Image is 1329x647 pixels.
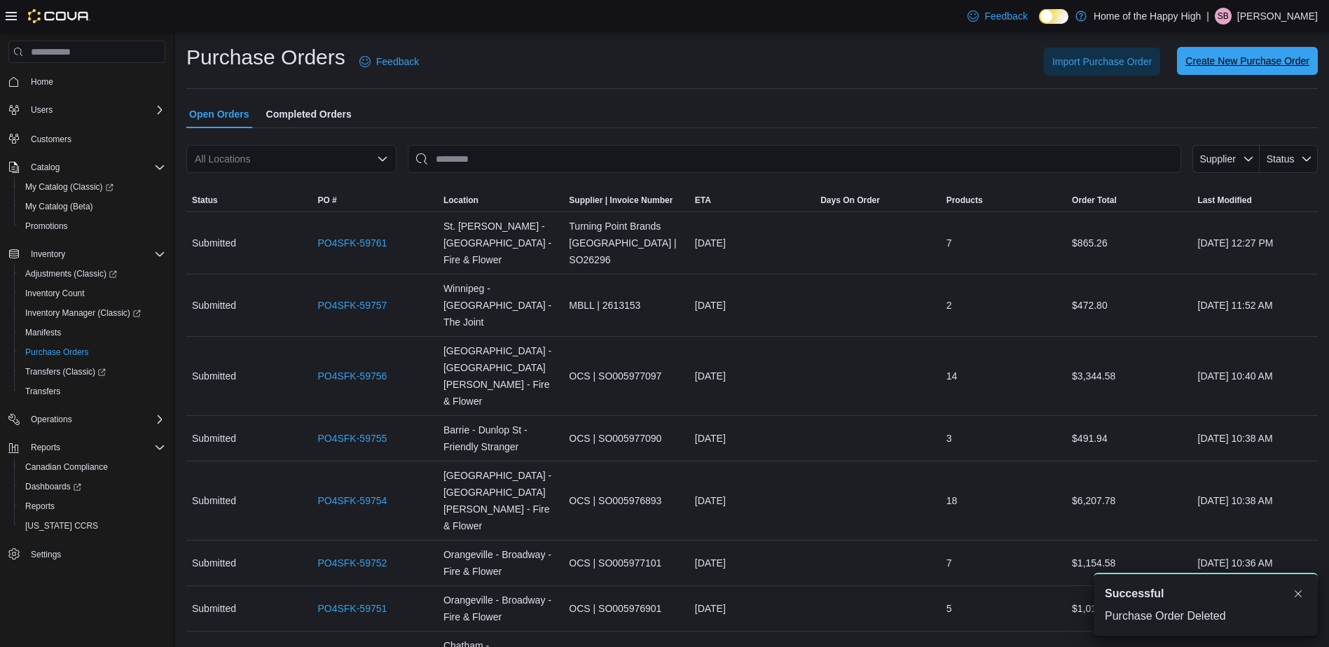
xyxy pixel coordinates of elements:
[20,305,146,321] a: Inventory Manager (Classic)
[3,544,171,564] button: Settings
[689,594,815,622] div: [DATE]
[1198,195,1252,206] span: Last Modified
[25,411,78,428] button: Operations
[28,9,90,23] img: Cova
[25,411,165,428] span: Operations
[946,297,952,314] span: 2
[317,492,387,509] a: PO4SFK-59754
[1066,362,1192,390] div: $3,344.58
[946,195,983,206] span: Products
[946,492,958,509] span: 18
[317,235,387,251] a: PO4SFK-59761
[186,43,345,71] h1: Purchase Orders
[3,244,171,264] button: Inventory
[192,195,218,206] span: Status
[25,327,61,338] span: Manifests
[3,438,171,457] button: Reports
[25,307,141,319] span: Inventory Manager (Classic)
[31,76,53,88] span: Home
[14,216,171,236] button: Promotions
[1177,47,1318,75] button: Create New Purchase Order
[14,457,171,477] button: Canadian Compliance
[20,459,113,475] a: Canadian Compliance
[20,218,165,235] span: Promotions
[443,546,558,580] span: Orangeville - Broadway - Fire & Flower
[31,549,61,560] span: Settings
[443,467,558,534] span: [GEOGRAPHIC_DATA] - [GEOGRAPHIC_DATA][PERSON_NAME] - Fire & Flower
[189,100,249,128] span: Open Orders
[563,291,689,319] div: MBLL | 2613153
[563,424,689,452] div: OCS | SO005977090
[14,477,171,496] a: Dashboards
[14,197,171,216] button: My Catalog (Beta)
[25,545,165,563] span: Settings
[689,424,815,452] div: [DATE]
[20,285,165,302] span: Inventory Count
[3,100,171,120] button: Users
[20,498,60,515] a: Reports
[14,362,171,382] a: Transfers (Classic)
[984,9,1027,23] span: Feedback
[14,303,171,323] a: Inventory Manager (Classic)
[1192,487,1318,515] div: [DATE] 10:38 AM
[20,363,111,380] a: Transfers (Classic)
[25,181,113,193] span: My Catalog (Classic)
[3,71,171,92] button: Home
[25,546,67,563] a: Settings
[31,162,60,173] span: Catalog
[14,516,171,536] button: [US_STATE] CCRS
[1290,585,1307,602] button: Dismiss toast
[14,284,171,303] button: Inventory Count
[317,430,387,447] a: PO4SFK-59755
[1066,424,1192,452] div: $491.94
[20,179,119,195] a: My Catalog (Classic)
[1105,585,1164,602] span: Successful
[946,555,952,571] span: 7
[14,496,171,516] button: Reports
[192,235,236,251] span: Submitted
[1192,424,1318,452] div: [DATE] 10:38 AM
[20,363,165,380] span: Transfers (Classic)
[815,189,940,211] button: Days On Order
[443,342,558,410] span: [GEOGRAPHIC_DATA] - [GEOGRAPHIC_DATA][PERSON_NAME] - Fire & Flower
[563,212,689,274] div: Turning Point Brands [GEOGRAPHIC_DATA] | SO26296
[438,189,563,211] button: Location
[1052,55,1152,69] span: Import Purchase Order
[14,264,171,284] a: Adjustments (Classic)
[25,288,85,299] span: Inventory Count
[1267,153,1295,165] span: Status
[25,481,81,492] span: Dashboards
[569,195,673,206] span: Supplier | Invoice Number
[14,342,171,362] button: Purchase Orders
[25,130,165,147] span: Customers
[1105,608,1307,625] div: Purchase Order Deleted
[192,555,236,571] span: Submitted
[192,492,236,509] span: Submitted
[443,195,478,206] div: Location
[20,324,165,341] span: Manifests
[20,383,66,400] a: Transfers
[1192,145,1260,173] button: Supplier
[266,100,352,128] span: Completed Orders
[1192,189,1318,211] button: Last Modified
[20,198,165,215] span: My Catalog (Beta)
[20,218,74,235] a: Promotions
[1192,229,1318,257] div: [DATE] 12:27 PM
[20,265,123,282] a: Adjustments (Classic)
[20,265,165,282] span: Adjustments (Classic)
[31,104,53,116] span: Users
[20,383,165,400] span: Transfers
[31,442,60,453] span: Reports
[1066,189,1192,211] button: Order Total
[1192,549,1318,577] div: [DATE] 10:36 AM
[20,324,67,341] a: Manifests
[962,2,1033,30] a: Feedback
[31,249,65,260] span: Inventory
[192,600,236,617] span: Submitted
[820,195,880,206] span: Days On Order
[20,198,99,215] a: My Catalog (Beta)
[25,73,165,90] span: Home
[408,145,1181,173] input: This is a search bar. After typing your query, hit enter to filter the results lower in the page.
[20,344,165,361] span: Purchase Orders
[25,246,71,263] button: Inventory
